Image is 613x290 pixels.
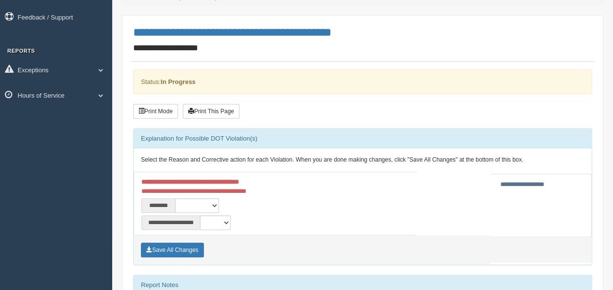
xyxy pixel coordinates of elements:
[134,129,592,148] div: Explanation for Possible DOT Violation(s)
[134,148,592,172] div: Select the Reason and Corrective action for each Violation. When you are done making changes, cli...
[141,243,204,257] button: Save
[160,78,196,85] strong: In Progress
[133,104,178,119] button: Print Mode
[183,104,239,119] button: Print This Page
[133,69,592,94] div: Status:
